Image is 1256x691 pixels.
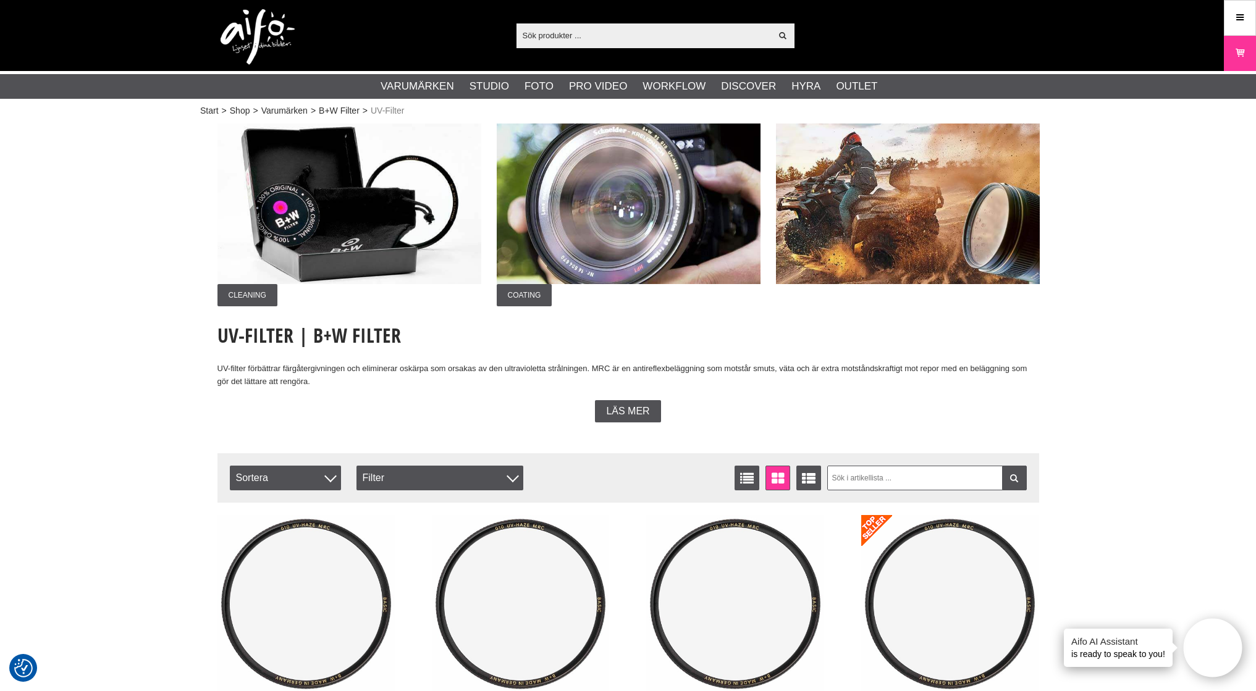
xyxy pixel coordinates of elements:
img: Revisit consent button [14,659,33,677]
img: Annons:006 ban-uvfilter-008.jpg [497,124,761,284]
a: Fönstervisning [765,466,790,490]
button: Samtyckesinställningar [14,657,33,679]
span: > [253,104,258,117]
a: Varumärken [381,78,454,94]
span: Cleaning [217,284,277,306]
h1: UV-Filter | B+W Filter [217,322,1039,349]
div: Filter [356,466,523,490]
a: Filtrera [1002,466,1027,490]
span: > [363,104,368,117]
a: Studio [470,78,509,94]
img: Annons:008 ban-uvfilter-006.jpg [776,124,1040,284]
p: UV-filter förbättrar färgåtergivningen och eliminerar oskärpa som orsakas av den ultravioletta st... [217,362,1039,388]
span: > [222,104,227,117]
input: Sök produkter ... [516,26,772,44]
span: Coating [497,284,552,306]
img: logo.png [221,9,295,65]
span: Läs mer [606,406,649,417]
a: Utökad listvisning [796,466,821,490]
a: Discover [721,78,776,94]
a: Foto [525,78,554,94]
a: Start [200,104,219,117]
span: Sortera [230,466,341,490]
a: Annons:005 ban-uvfilter-005.jpgCleaning [217,124,481,306]
a: B+W Filter [319,104,360,117]
a: Pro Video [569,78,627,94]
a: Varumärken [261,104,308,117]
a: Workflow [643,78,706,94]
img: Annons:005 ban-uvfilter-005.jpg [217,124,481,284]
span: > [311,104,316,117]
a: Annons:006 ban-uvfilter-008.jpgCoating [497,124,761,306]
h4: Aifo AI Assistant [1071,635,1165,648]
span: UV-Filter [371,104,404,117]
a: Hyra [791,78,820,94]
input: Sök i artikellista ... [827,466,1027,490]
a: Shop [230,104,250,117]
a: Outlet [836,78,877,94]
div: is ready to speak to you! [1064,629,1173,667]
a: Listvisning [735,466,759,490]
